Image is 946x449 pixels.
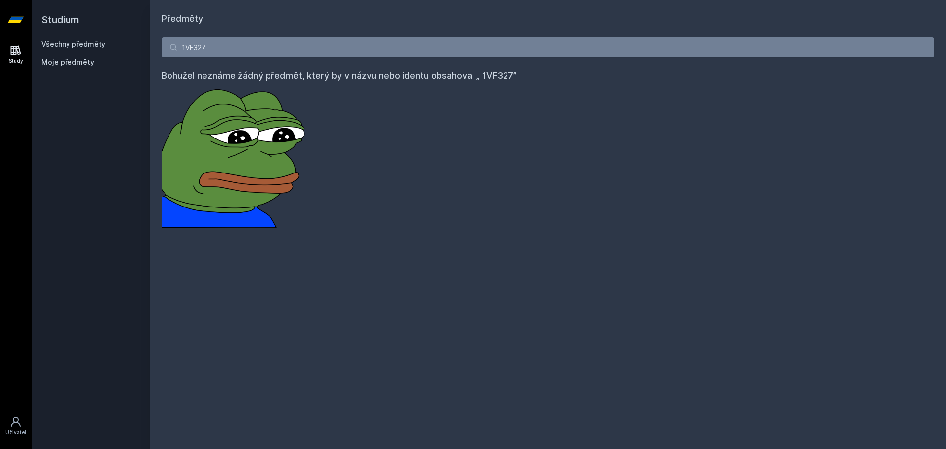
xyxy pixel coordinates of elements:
[9,57,23,65] div: Study
[41,57,94,67] span: Moje předměty
[2,411,30,441] a: Uživatel
[162,12,934,26] h1: Předměty
[162,37,934,57] input: Název nebo ident předmětu…
[162,83,309,228] img: error_picture.png
[2,39,30,69] a: Study
[5,429,26,436] div: Uživatel
[162,69,934,83] h4: Bohužel neznáme žádný předmět, který by v názvu nebo identu obsahoval „ 1VF327”
[41,40,105,48] a: Všechny předměty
